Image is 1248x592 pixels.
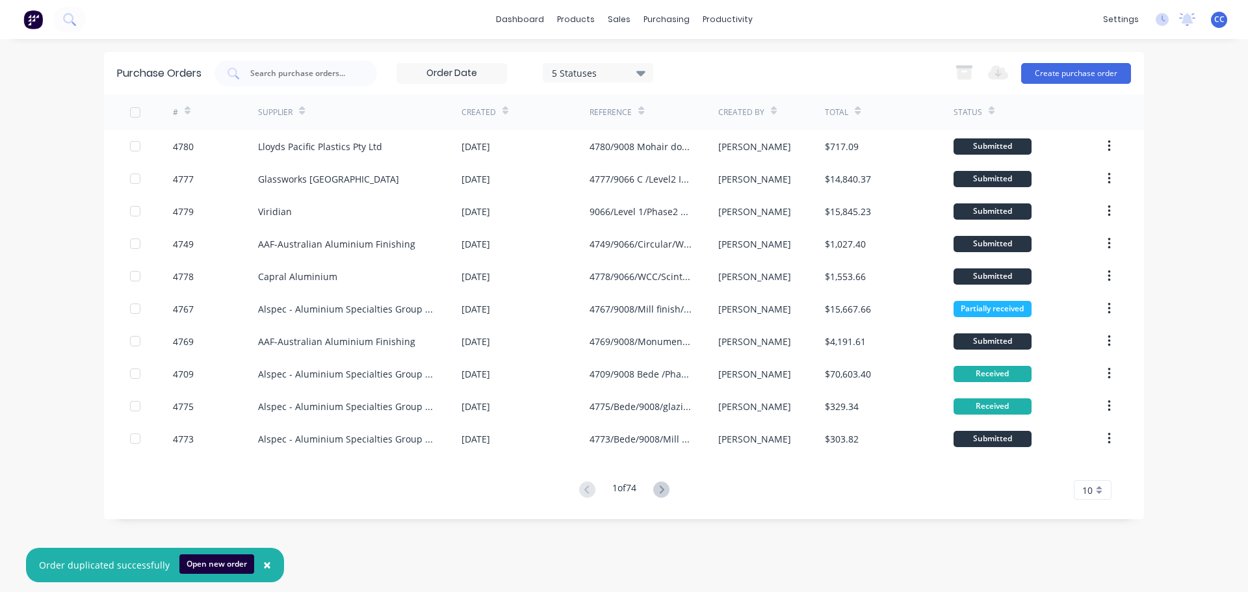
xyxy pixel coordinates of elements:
[718,205,791,218] div: [PERSON_NAME]
[612,481,636,500] div: 1 of 74
[173,140,194,153] div: 4780
[461,237,490,251] div: [DATE]
[258,172,399,186] div: Glassworks [GEOGRAPHIC_DATA]
[489,10,551,29] a: dashboard
[173,237,194,251] div: 4749
[461,107,496,118] div: Created
[263,556,271,574] span: ×
[590,140,692,153] div: 4780/9008 Mohair door tracks
[637,10,696,29] div: purchasing
[173,367,194,381] div: 4709
[258,432,435,446] div: Alspec - Aluminium Specialties Group Pty Ltd
[825,107,848,118] div: Total
[954,236,1032,252] div: Submitted
[825,172,871,186] div: $14,840.37
[590,367,692,381] div: 4709/9008 Bede /Phase 2
[258,335,415,348] div: AAF-Australian Aluminium Finishing
[258,302,435,316] div: Alspec - Aluminium Specialties Group Pty Ltd
[461,140,490,153] div: [DATE]
[258,367,435,381] div: Alspec - Aluminium Specialties Group Pty Ltd
[718,140,791,153] div: [PERSON_NAME]
[825,140,859,153] div: $717.09
[461,335,490,348] div: [DATE]
[173,172,194,186] div: 4777
[590,400,692,413] div: 4775/Bede/9008/glazing adaptor/Mill finish
[258,400,435,413] div: Alspec - Aluminium Specialties Group Pty Ltd
[825,335,866,348] div: $4,191.61
[461,367,490,381] div: [DATE]
[718,237,791,251] div: [PERSON_NAME]
[718,107,764,118] div: Created By
[173,335,194,348] div: 4769
[590,237,692,251] div: 4749/9066/Circular/WCC
[825,270,866,283] div: $1,553.66
[461,270,490,283] div: [DATE]
[1082,483,1093,497] span: 10
[825,400,859,413] div: $329.34
[954,107,982,118] div: Status
[258,107,292,118] div: Supplier
[718,302,791,316] div: [PERSON_NAME]
[173,302,194,316] div: 4767
[954,398,1032,415] div: Received
[173,400,194,413] div: 4775
[718,400,791,413] div: [PERSON_NAME]
[718,172,791,186] div: [PERSON_NAME]
[954,333,1032,350] div: Submitted
[173,205,194,218] div: 4779
[1021,63,1131,84] button: Create purchase order
[258,205,292,218] div: Viridian
[825,205,871,218] div: $15,845.23
[954,138,1032,155] div: Submitted
[954,268,1032,285] div: Submitted
[590,302,692,316] div: 4767/9008/Mill finish/Door jambs Louvres/L1,GF External
[249,67,357,80] input: Search purchase orders...
[173,432,194,446] div: 4773
[461,172,490,186] div: [DATE]
[117,66,201,81] div: Purchase Orders
[718,367,791,381] div: [PERSON_NAME]
[258,237,415,251] div: AAF-Australian Aluminium Finishing
[1097,10,1145,29] div: settings
[954,171,1032,187] div: Submitted
[590,335,692,348] div: 4769/9008/Monument/Door jambs Louvres/L1,GF External
[696,10,759,29] div: productivity
[718,335,791,348] div: [PERSON_NAME]
[718,432,791,446] div: [PERSON_NAME]
[258,270,337,283] div: Capral Aluminium
[461,432,490,446] div: [DATE]
[954,203,1032,220] div: Submitted
[179,554,254,574] button: Open new order
[258,140,382,153] div: Lloyds Pacific Plastics Pty Ltd
[590,172,692,186] div: 4777/9066 C /Level2 Internal glass
[954,301,1032,317] div: Partially received
[954,366,1032,382] div: Received
[552,66,645,79] div: 5 Statuses
[825,432,859,446] div: $303.82
[590,107,632,118] div: Reference
[250,550,284,581] button: Close
[39,558,170,572] div: Order duplicated successfully
[461,400,490,413] div: [DATE]
[397,64,506,83] input: Order Date
[23,10,43,29] img: Factory
[1214,14,1225,25] span: CC
[590,432,692,446] div: 4773/Bede/9008/Mill finish
[601,10,637,29] div: sales
[825,367,871,381] div: $70,603.40
[173,107,178,118] div: #
[825,302,871,316] div: $15,667.66
[461,205,490,218] div: [DATE]
[461,302,490,316] div: [DATE]
[590,270,692,283] div: 4778/9066/WCC/Scintillating Champagne
[718,270,791,283] div: [PERSON_NAME]
[954,431,1032,447] div: Submitted
[173,270,194,283] div: 4778
[590,205,692,218] div: 9066/Level 1/Phase2 External
[551,10,601,29] div: products
[825,237,866,251] div: $1,027.40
